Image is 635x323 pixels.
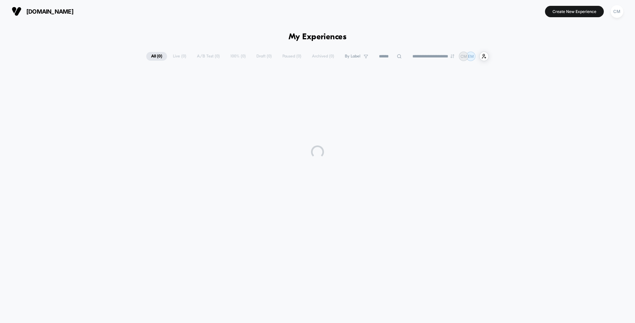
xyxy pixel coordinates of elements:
span: All ( 0 ) [146,52,167,61]
span: By Label [345,54,360,59]
button: CM [609,5,625,18]
span: [DOMAIN_NAME] [26,8,73,15]
p: CM [460,54,467,59]
button: [DOMAIN_NAME] [10,6,75,17]
div: CM [611,5,623,18]
p: EM [468,54,474,59]
img: Visually logo [12,6,21,16]
h1: My Experiences [289,32,347,42]
button: Create New Experience [545,6,604,17]
img: end [450,54,454,58]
